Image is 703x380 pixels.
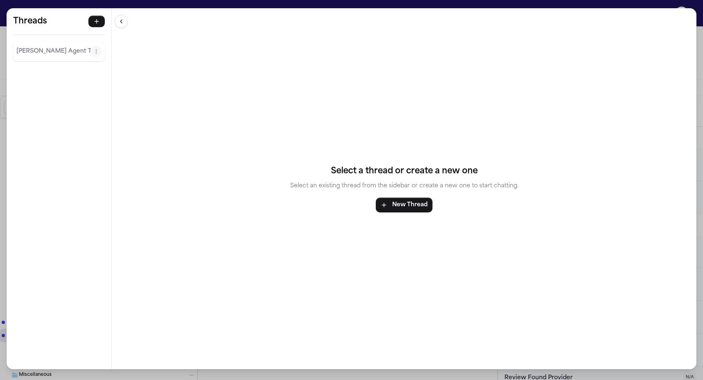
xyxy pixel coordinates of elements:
button: Select thread: Finch Agent Thread [16,45,91,58]
p: Select an existing thread from the sidebar or create a new one to start chatting. [290,181,518,191]
button: New Thread [376,198,432,212]
h4: Select a thread or create a new one [290,165,518,178]
h5: Threads [13,15,47,28]
button: Thread actions [91,46,102,57]
p: [PERSON_NAME] Agent Thread [16,47,91,56]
